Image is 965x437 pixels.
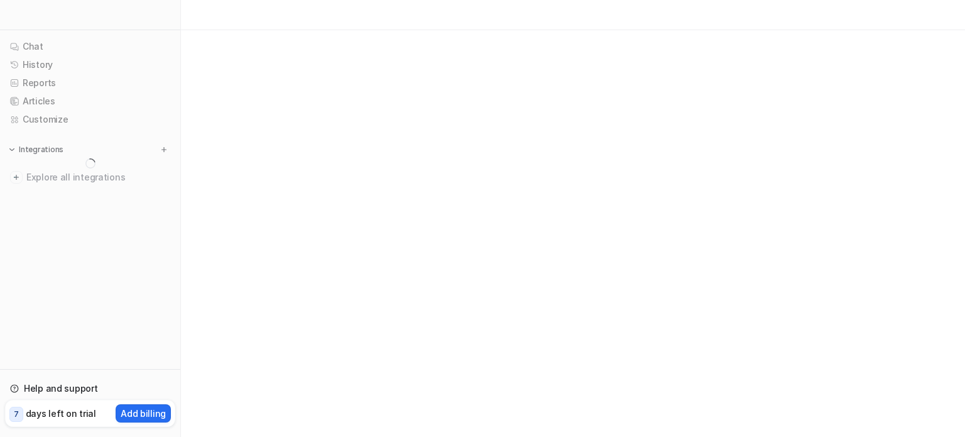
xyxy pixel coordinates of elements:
p: 7 [14,409,19,420]
p: Integrations [19,145,63,155]
a: Articles [5,92,175,110]
button: Integrations [5,143,67,156]
p: days left on trial [26,407,96,420]
img: expand menu [8,145,16,154]
a: Explore all integrations [5,169,175,186]
a: Chat [5,38,175,55]
a: Customize [5,111,175,128]
a: History [5,56,175,74]
img: explore all integrations [10,171,23,184]
p: Add billing [121,407,166,420]
span: Explore all integrations [26,167,170,187]
img: menu_add.svg [160,145,168,154]
a: Reports [5,74,175,92]
button: Add billing [116,404,171,423]
a: Help and support [5,380,175,397]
